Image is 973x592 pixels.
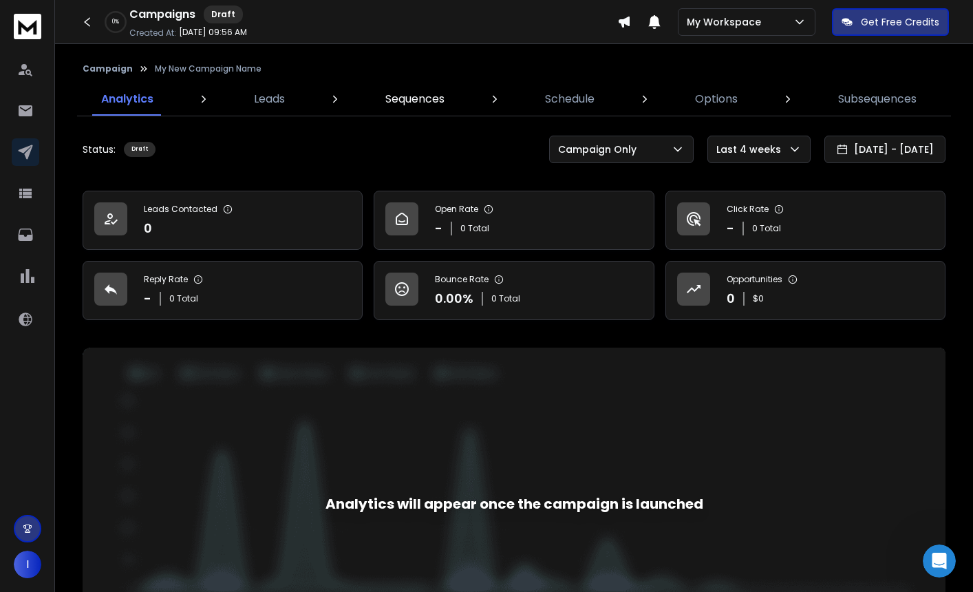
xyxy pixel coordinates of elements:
[716,142,787,156] p: Last 4 weeks
[242,6,266,30] div: Close
[377,83,453,116] a: Sequences
[687,83,746,116] a: Options
[558,142,642,156] p: Campaign Only
[861,15,939,29] p: Get Free Credits
[435,274,489,285] p: Bounce Rate
[144,289,151,308] p: -
[93,83,162,116] a: Analytics
[83,142,116,156] p: Status:
[179,27,247,38] p: [DATE] 09:56 AM
[112,18,119,26] p: 0 %
[824,136,945,163] button: [DATE] - [DATE]
[144,219,152,238] p: 0
[83,63,133,74] button: Campaign
[129,28,176,39] p: Created At:
[12,422,264,445] textarea: Message…
[665,261,945,320] a: Opportunities0$0
[727,204,769,215] p: Click Rate
[67,13,87,23] h1: Box
[923,545,956,578] iframe: Intercom live chat
[65,451,76,462] button: Upload attachment
[43,451,54,462] button: Gif picker
[14,14,41,39] img: logo
[246,83,293,116] a: Leads
[155,63,261,74] p: My New Campaign Name
[254,91,285,107] p: Leads
[545,91,595,107] p: Schedule
[14,551,41,578] button: I
[727,219,734,238] p: -
[665,191,945,250] a: Click Rate-0 Total
[695,91,738,107] p: Options
[435,204,478,215] p: Open Rate
[204,6,243,23] div: Draft
[435,289,473,308] p: 0.00 %
[832,8,949,36] button: Get Free Credits
[687,15,767,29] p: My Workspace
[101,91,153,107] p: Analytics
[83,191,363,250] a: Leads Contacted0
[385,91,445,107] p: Sequences
[144,204,217,215] p: Leads Contacted
[491,293,520,304] p: 0 Total
[435,219,442,238] p: -
[830,83,925,116] a: Subsequences
[215,6,242,32] button: Home
[169,293,198,304] p: 0 Total
[460,223,489,234] p: 0 Total
[727,289,735,308] p: 0
[124,142,156,157] div: Draft
[236,445,258,467] button: Send a message…
[83,261,363,320] a: Reply Rate-0 Total
[838,91,917,107] p: Subsequences
[752,223,781,234] p: 0 Total
[129,6,195,23] h1: Campaigns
[9,6,35,32] button: go back
[325,494,703,514] div: Analytics will appear once the campaign is launched
[727,274,782,285] p: Opportunities
[537,83,603,116] a: Schedule
[39,8,61,30] img: Profile image for Box
[21,451,32,462] button: Emoji picker
[753,293,764,304] p: $ 0
[374,191,654,250] a: Open Rate-0 Total
[144,274,188,285] p: Reply Rate
[374,261,654,320] a: Bounce Rate0.00%0 Total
